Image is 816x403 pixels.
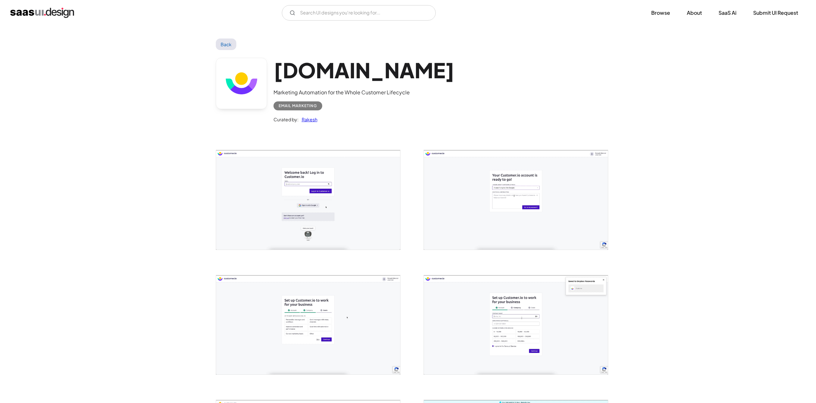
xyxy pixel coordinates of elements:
a: open lightbox [424,150,608,249]
a: Submit UI Request [745,6,806,20]
a: SaaS Ai [711,6,744,20]
a: Back [216,39,237,50]
a: About [679,6,710,20]
a: open lightbox [216,275,400,374]
h1: [DOMAIN_NAME] [273,58,455,82]
a: open lightbox [216,150,400,249]
div: Email Marketing [279,102,317,110]
div: Curated by: [273,116,299,123]
div: Marketing Automation for the Whole Customer Lifecycle [273,89,455,96]
a: open lightbox [424,275,608,374]
img: 601e4e7d39161b8ce2e62c38_Customer%20io%20onboarding%20company.jpg [216,275,400,374]
img: 601e4e7d6f3b55dd4b7d23d5_Customer%20io%20onboarding%2002.jpg [424,150,608,249]
img: 601e4e7db8713f5a7b6dce8d_Customer%20io%20onoarding.jpg [424,275,608,374]
a: Browse [644,6,678,20]
a: Rakesh [299,116,317,123]
form: Email Form [282,5,436,21]
a: home [10,8,74,18]
input: Search UI designs you're looking for... [282,5,436,21]
img: 601e4e7d49991f6e3d28fd42_Customer%20io%20Login.jpg [216,150,400,249]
